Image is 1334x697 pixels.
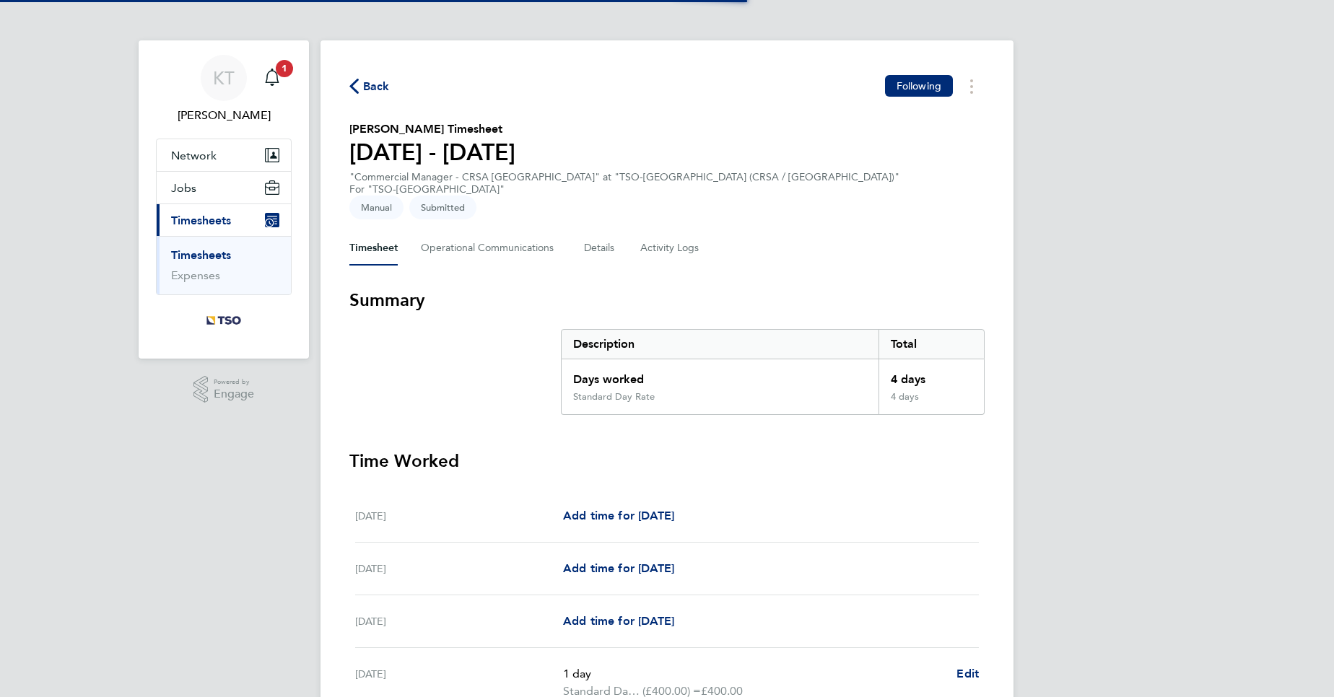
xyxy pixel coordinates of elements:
[562,330,879,359] div: Description
[956,665,979,683] a: Edit
[199,310,249,333] img: tso-uk-logo-retina.png
[139,40,309,359] nav: Main navigation
[349,289,985,312] h3: Summary
[640,231,701,266] button: Activity Logs
[156,55,292,124] a: KT[PERSON_NAME]
[563,613,674,630] a: Add time for [DATE]
[562,359,879,391] div: Days worked
[363,78,390,95] span: Back
[563,507,674,525] a: Add time for [DATE]
[349,77,390,95] button: Back
[193,376,255,403] a: Powered byEngage
[879,391,984,414] div: 4 days
[956,667,979,680] span: Edit
[563,614,674,628] span: Add time for [DATE]
[258,55,287,101] a: 1
[355,560,563,577] div: [DATE]
[156,310,292,333] a: Go to home page
[355,613,563,630] div: [DATE]
[421,231,561,266] button: Operational Communications
[349,196,404,219] span: This timesheet was manually created.
[171,149,217,162] span: Network
[276,60,293,77] span: 1
[563,561,674,575] span: Add time for [DATE]
[355,507,563,525] div: [DATE]
[563,509,674,522] span: Add time for [DATE]
[157,236,291,294] div: Timesheets
[157,172,291,203] button: Jobs
[584,231,617,266] button: Details
[171,248,231,262] a: Timesheets
[349,171,899,196] div: "Commercial Manager - CRSA [GEOGRAPHIC_DATA]" at "TSO-[GEOGRAPHIC_DATA] (CRSA / [GEOGRAPHIC_DATA])"
[171,181,196,195] span: Jobs
[213,69,235,87] span: KT
[349,183,899,196] div: For "TSO-[GEOGRAPHIC_DATA]"
[349,231,398,266] button: Timesheet
[879,330,984,359] div: Total
[157,139,291,171] button: Network
[885,75,953,97] button: Following
[561,329,985,415] div: Summary
[156,107,292,124] span: Kim Tibble
[897,79,941,92] span: Following
[349,450,985,473] h3: Time Worked
[959,75,985,97] button: Timesheets Menu
[171,214,231,227] span: Timesheets
[563,560,674,577] a: Add time for [DATE]
[157,204,291,236] button: Timesheets
[573,391,655,403] div: Standard Day Rate
[563,665,945,683] p: 1 day
[409,196,476,219] span: This timesheet is Submitted.
[349,120,515,138] h2: [PERSON_NAME] Timesheet
[349,138,515,167] h1: [DATE] - [DATE]
[171,268,220,282] a: Expenses
[214,376,254,388] span: Powered by
[879,359,984,391] div: 4 days
[214,388,254,400] span: Engage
